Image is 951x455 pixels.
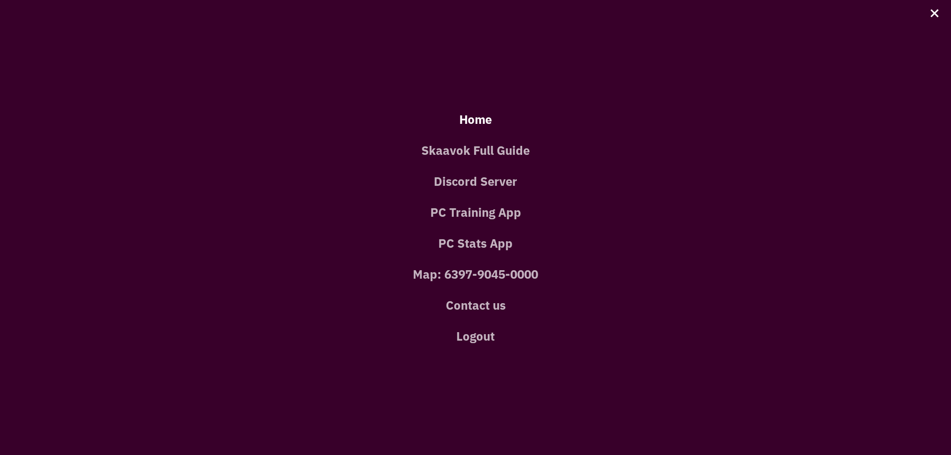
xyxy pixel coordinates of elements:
[15,290,936,321] a: Contact us
[15,228,936,259] a: PC Stats App
[15,321,936,352] a: Logout
[15,135,936,166] a: Skaavok Full Guide
[15,197,936,228] a: PC Training App
[15,259,936,290] a: Map: 6397-9045-0000
[15,104,936,135] a: Home
[15,166,936,197] a: Discord Server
